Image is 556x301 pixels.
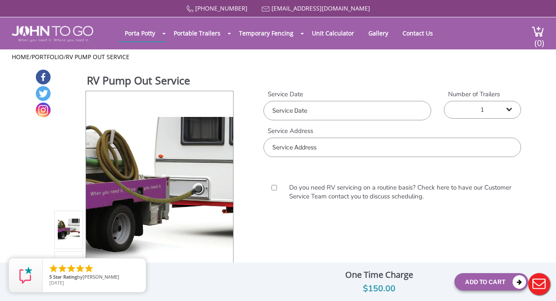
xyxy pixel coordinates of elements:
[311,268,448,282] div: One Time Charge
[12,26,93,42] img: JOHN to go
[306,25,360,41] a: Unit Calculator
[186,5,193,13] img: Call
[17,267,34,284] img: Review Rating
[66,263,76,274] li: 
[532,26,544,37] img: cart a
[12,53,544,61] ul: / /
[87,73,234,90] h1: RV Pump Out Service
[58,219,80,240] img: Product
[263,101,431,120] input: Service Date
[49,274,139,280] span: by
[86,117,234,263] img: Product
[66,53,129,61] a: RV Pump Out Service
[535,30,545,49] span: (0)
[36,86,51,101] a: Twitter
[263,127,521,136] label: Service Address
[285,183,515,201] label: Do you need RV servicing on a routine basis? Check here to have our Customer Service Team contact...
[75,263,85,274] li: 
[522,267,556,301] button: Live Chat
[36,103,51,117] a: Instagram
[57,263,67,274] li: 
[271,4,370,12] a: [EMAIL_ADDRESS][DOMAIN_NAME]
[262,6,270,12] img: Mail
[48,263,59,274] li: 
[83,274,119,280] span: [PERSON_NAME]
[36,70,51,84] a: Facebook
[454,273,528,290] button: Add To Cart
[396,25,439,41] a: Contact Us
[118,25,161,41] a: Porta Potty
[263,90,431,99] label: Service Date
[362,25,395,41] a: Gallery
[84,263,94,274] li: 
[49,274,52,280] span: 5
[49,279,64,286] span: [DATE]
[53,274,77,280] span: Star Rating
[195,4,247,12] a: [PHONE_NUMBER]
[32,53,64,61] a: Portfolio
[444,90,521,99] label: Number of Trailers
[167,25,227,41] a: Portable Trailers
[263,138,521,157] input: Service Address
[233,25,300,41] a: Temporary Fencing
[311,282,448,296] div: $150.00
[12,53,30,61] a: Home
